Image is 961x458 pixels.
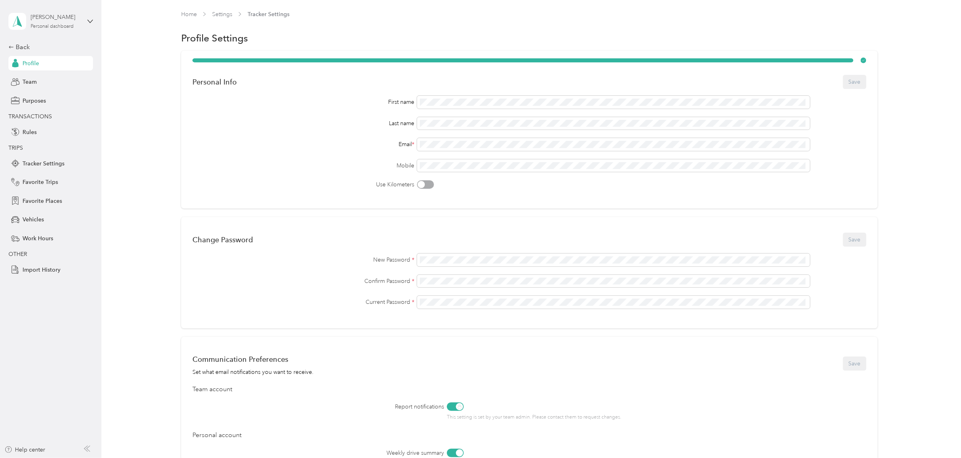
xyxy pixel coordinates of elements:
[192,180,414,189] label: Use Kilometers
[4,446,45,454] button: Help center
[192,368,314,376] div: Set what email notifications you want to receive.
[192,277,414,285] label: Confirm Password
[23,215,44,224] span: Vehicles
[23,178,58,186] span: Favorite Trips
[192,98,414,106] div: First name
[192,431,866,440] div: Personal account
[192,256,414,264] label: New Password
[192,235,253,244] div: Change Password
[8,251,27,258] span: OTHER
[192,355,314,363] div: Communication Preferences
[23,234,53,243] span: Work Hours
[192,298,414,306] label: Current Password
[447,414,709,421] p: This setting is set by your team admin. Please contact them to request changes.
[23,78,37,86] span: Team
[181,34,248,42] h1: Profile Settings
[192,385,866,394] div: Team account
[23,128,37,136] span: Rules
[8,144,23,151] span: TRIPS
[916,413,961,458] iframe: Everlance-gr Chat Button Frame
[31,24,74,29] div: Personal dashboard
[181,11,197,18] a: Home
[8,113,52,120] span: TRANSACTIONS
[192,140,414,149] div: Email
[8,42,89,52] div: Back
[23,59,39,68] span: Profile
[23,97,46,105] span: Purposes
[23,159,64,168] span: Tracker Settings
[31,13,81,21] div: [PERSON_NAME]
[192,78,237,86] div: Personal Info
[238,449,444,457] label: Weekly drive summary
[23,266,60,274] span: Import History
[212,11,232,18] a: Settings
[192,119,414,128] div: Last name
[23,197,62,205] span: Favorite Places
[192,161,414,170] label: Mobile
[248,10,289,19] span: Tracker Settings
[238,402,444,411] label: Report notifications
